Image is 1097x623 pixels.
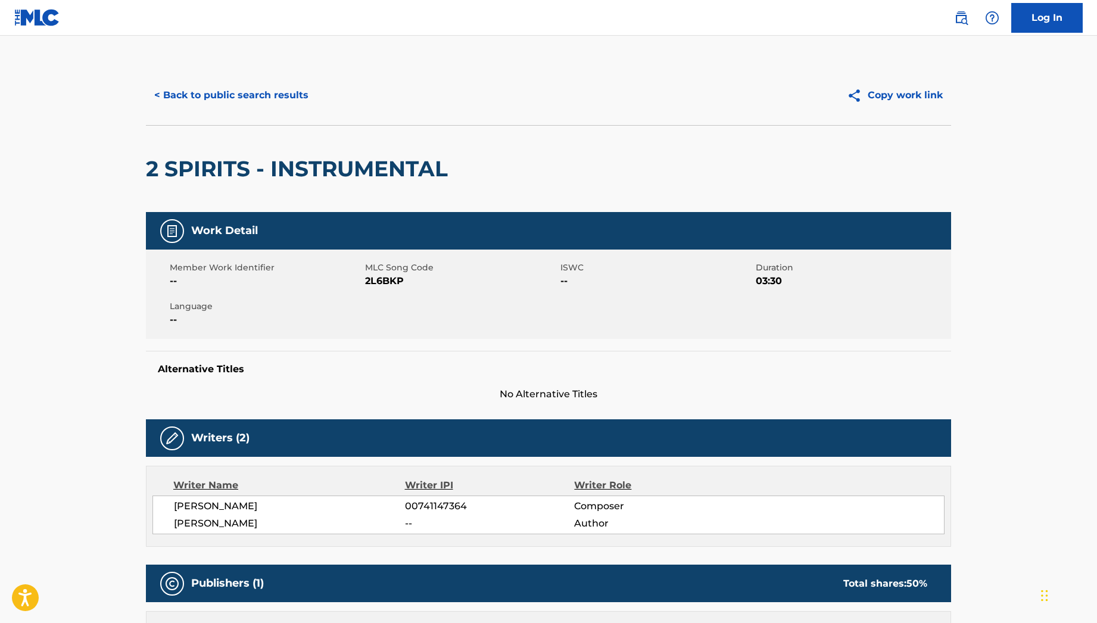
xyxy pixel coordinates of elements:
iframe: Resource Center [1064,421,1097,517]
div: Drag [1041,578,1048,613]
button: < Back to public search results [146,80,317,110]
img: Publishers [165,577,179,591]
a: Public Search [949,6,973,30]
img: Work Detail [165,224,179,238]
img: MLC Logo [14,9,60,26]
img: search [954,11,968,25]
img: help [985,11,999,25]
span: 2L6BKP [365,274,557,288]
span: Duration [756,261,948,274]
h5: Publishers (1) [191,577,264,590]
span: 00741147364 [405,499,574,513]
span: 50 % [906,578,927,589]
h2: 2 SPIRITS - INSTRUMENTAL [146,155,454,182]
span: -- [170,274,362,288]
div: Writer IPI [405,478,575,493]
h5: Writers (2) [191,431,250,445]
h5: Work Detail [191,224,258,238]
span: Author [574,516,728,531]
span: -- [405,516,574,531]
span: ISWC [560,261,753,274]
span: Member Work Identifier [170,261,362,274]
span: [PERSON_NAME] [174,516,405,531]
div: Help [980,6,1004,30]
h5: Alternative Titles [158,363,939,375]
div: Writer Name [173,478,405,493]
span: No Alternative Titles [146,387,951,401]
span: -- [170,313,362,327]
a: Log In [1011,3,1083,33]
span: Composer [574,499,728,513]
span: Language [170,300,362,313]
span: 03:30 [756,274,948,288]
img: Writers [165,431,179,446]
div: Writer Role [574,478,728,493]
span: [PERSON_NAME] [174,499,405,513]
span: -- [560,274,753,288]
img: Copy work link [847,88,868,103]
span: MLC Song Code [365,261,557,274]
iframe: Chat Widget [1037,566,1097,623]
div: Total shares: [843,577,927,591]
button: Copy work link [839,80,951,110]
